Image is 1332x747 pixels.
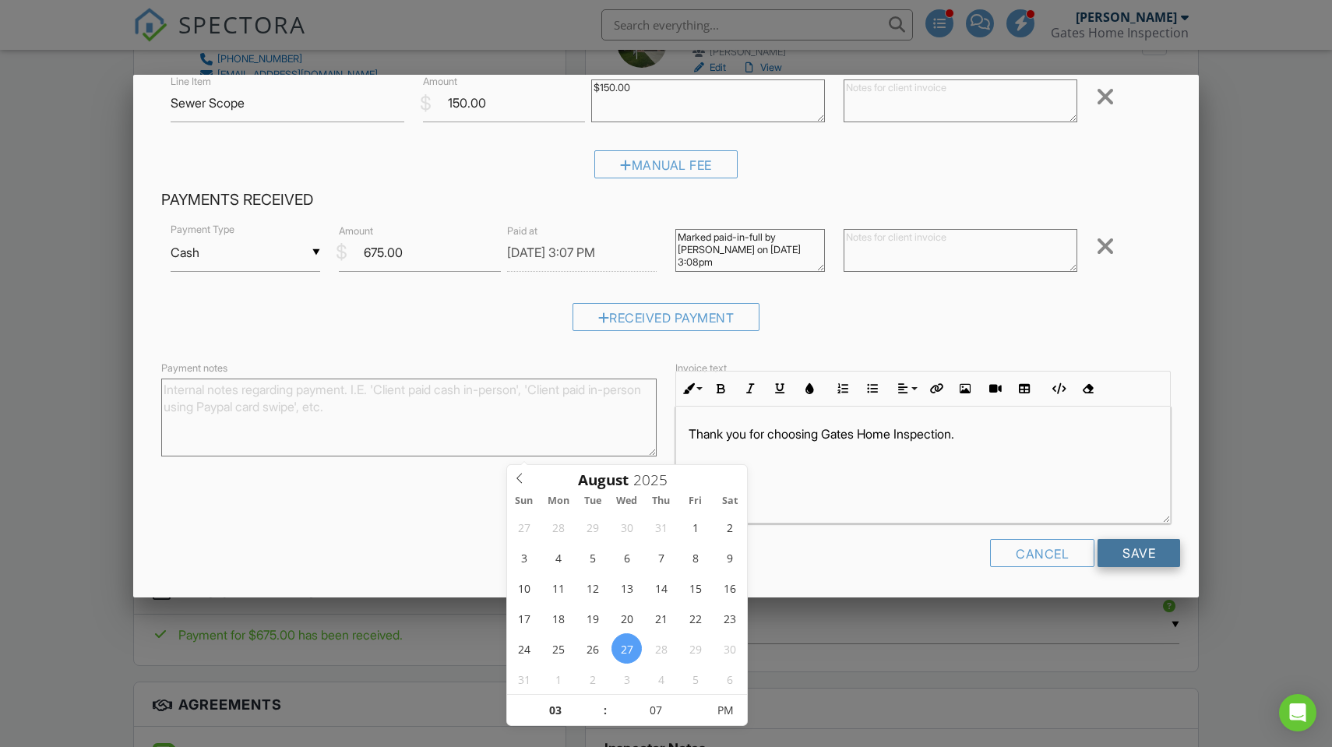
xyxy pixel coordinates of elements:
[675,361,727,375] label: Invoice text
[591,79,825,122] textarea: $150.00
[577,573,608,603] span: August 12, 2025
[706,374,735,403] button: Bold (⌘B)
[646,573,676,603] span: August 14, 2025
[1010,374,1039,403] button: Insert Table
[1073,374,1102,403] button: Clear Formatting
[675,229,825,272] textarea: Marked paid-in-full by [PERSON_NAME] on [DATE] 3:08pm
[578,473,629,488] span: Scroll to increment
[714,603,745,633] span: August 23, 2025
[921,374,950,403] button: Insert Link (⌘K)
[646,603,676,633] span: August 21, 2025
[795,374,824,403] button: Colors
[714,542,745,573] span: August 9, 2025
[950,374,980,403] button: Insert Image (⌘P)
[541,496,576,506] span: Mon
[611,542,642,573] span: August 6, 2025
[161,190,1171,210] h4: Payments Received
[509,633,539,664] span: August 24, 2025
[1043,374,1073,403] button: Code View
[680,542,710,573] span: August 8, 2025
[765,374,795,403] button: Underline (⌘U)
[891,374,921,403] button: Align
[714,573,745,603] span: August 16, 2025
[509,603,539,633] span: August 17, 2025
[171,75,211,89] label: Line Item
[703,695,746,726] span: Click to toggle
[646,542,676,573] span: August 7, 2025
[573,314,760,329] a: Received Payment
[603,695,608,726] span: :
[543,512,573,542] span: July 28, 2025
[171,223,234,237] label: Payment Type
[161,361,227,375] label: Payment notes
[990,539,1094,567] div: Cancel
[858,374,887,403] button: Unordered List
[339,224,373,238] label: Amount
[608,695,703,726] input: Scroll to increment
[1098,539,1180,567] input: Save
[543,633,573,664] span: August 25, 2025
[543,542,573,573] span: August 4, 2025
[828,374,858,403] button: Ordered List
[611,512,642,542] span: July 30, 2025
[713,496,747,506] span: Sat
[980,374,1010,403] button: Insert Video
[610,496,644,506] span: Wed
[507,224,537,238] label: Paid at
[420,90,432,117] div: $
[423,75,457,89] label: Amount
[678,496,713,506] span: Fri
[543,573,573,603] span: August 11, 2025
[577,603,608,633] span: August 19, 2025
[689,425,1158,442] p: Thank you for choosing Gates Home Inspection.
[680,603,710,633] span: August 22, 2025
[336,239,347,266] div: $
[611,573,642,603] span: August 13, 2025
[644,496,678,506] span: Thu
[507,695,603,726] input: Scroll to increment
[577,542,608,573] span: August 5, 2025
[576,496,610,506] span: Tue
[646,512,676,542] span: July 31, 2025
[680,573,710,603] span: August 15, 2025
[573,303,760,331] div: Received Payment
[629,470,680,490] input: Scroll to increment
[676,374,706,403] button: Inline Style
[577,512,608,542] span: July 29, 2025
[1279,694,1316,731] div: Open Intercom Messenger
[507,496,541,506] span: Sun
[543,603,573,633] span: August 18, 2025
[577,633,608,664] span: August 26, 2025
[714,512,745,542] span: August 2, 2025
[509,542,539,573] span: August 3, 2025
[509,512,539,542] span: July 27, 2025
[594,150,738,178] div: Manual Fee
[680,512,710,542] span: August 1, 2025
[611,603,642,633] span: August 20, 2025
[594,161,738,177] a: Manual Fee
[735,374,765,403] button: Italic (⌘I)
[611,633,642,664] span: August 27, 2025
[509,573,539,603] span: August 10, 2025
